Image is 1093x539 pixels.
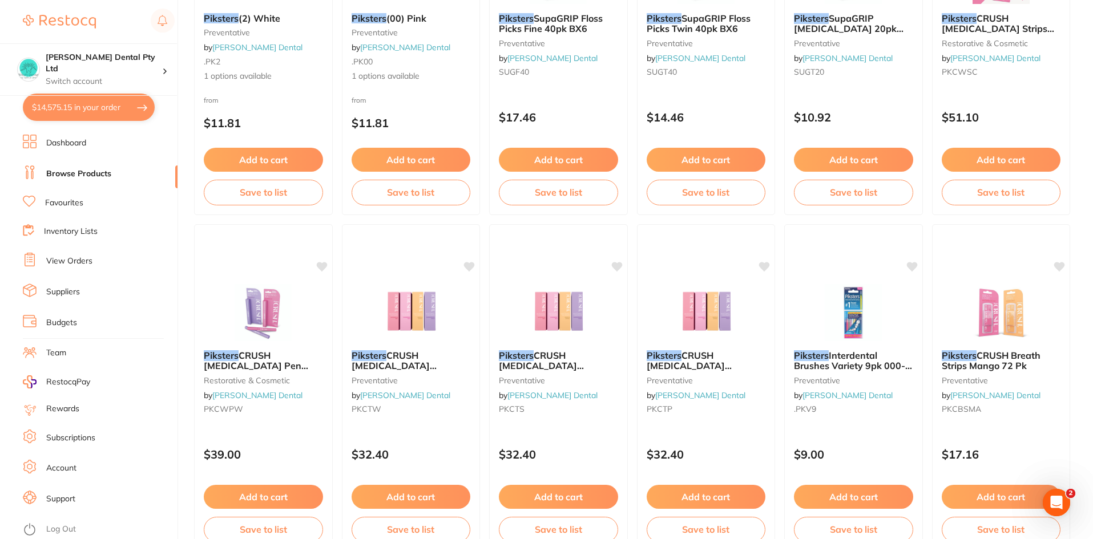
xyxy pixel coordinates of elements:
[942,448,1061,461] p: $17.16
[46,493,75,505] a: Support
[942,148,1061,172] button: Add to cart
[204,350,323,371] b: Piksters CRUSH Whitening Pen Watermelon
[352,350,386,361] em: Piksters
[942,390,1040,400] span: by
[46,524,76,535] a: Log Out
[942,376,1061,385] small: preventative
[499,350,618,371] b: Piksters CRUSH Whitening Toothpaste Strawberry 96g BX8
[499,448,618,461] p: $32.40
[802,390,893,400] a: [PERSON_NAME] Dental
[204,448,323,461] p: $39.00
[942,350,1040,371] span: CRUSH Breath Strips Mango 72 Pk
[647,404,672,414] span: PKCTP
[794,350,829,361] em: Piksters
[352,148,471,172] button: Add to cart
[669,284,743,341] img: Piksters CRUSH Whitening Toothpaste Passionfruit 96g BX8
[499,180,618,205] button: Save to list
[647,350,766,371] b: Piksters CRUSH Whitening Toothpaste Passionfruit 96g BX8
[794,53,893,63] span: by
[647,485,766,509] button: Add to cart
[655,390,745,400] a: [PERSON_NAME] Dental
[204,350,239,361] em: Piksters
[204,28,323,37] small: preventative
[204,56,220,67] span: .PK2
[352,28,471,37] small: preventative
[204,376,323,385] small: restorative & cosmetic
[647,448,766,461] p: $32.40
[942,13,977,24] em: Piksters
[352,350,457,392] span: CRUSH [MEDICAL_DATA] Toothpaste Watermelon 96g BX8
[499,485,618,509] button: Add to cart
[204,42,303,52] span: by
[647,39,766,48] small: preventative
[507,53,598,63] a: [PERSON_NAME] Dental
[499,13,534,24] em: Piksters
[647,13,766,34] b: Piksters SupaGRIP Floss Picks Twin 40pk BX6
[647,13,681,24] em: Piksters
[204,390,303,400] span: by
[1066,489,1075,498] span: 2
[212,42,303,52] a: [PERSON_NAME] Dental
[204,350,308,382] span: CRUSH [MEDICAL_DATA] Pen Watermelon
[794,376,913,385] small: preventative
[647,13,751,34] span: SupaGRIP Floss Picks Twin 40pk BX6
[794,67,824,77] span: SUGT20
[46,347,66,359] a: Team
[44,226,98,237] a: Inventory Lists
[794,180,913,205] button: Save to list
[352,180,471,205] button: Save to list
[507,390,598,400] a: [PERSON_NAME] Dental
[499,376,618,385] small: preventative
[802,53,893,63] a: [PERSON_NAME] Dental
[352,376,471,385] small: preventative
[942,404,981,414] span: PKCBSMA
[942,67,978,77] span: PKCWSC
[816,284,890,341] img: Piksters Interdental Brushes Variety 9pk 000-6 BX9
[942,13,1054,45] span: CRUSH [MEDICAL_DATA] Strips Coconut
[499,390,598,400] span: by
[204,71,323,82] span: 1 options available
[794,390,893,400] span: by
[794,13,913,34] b: Piksters SupaGRIP Tongue Cleaner 20pk BX6
[46,432,95,444] a: Subscriptions
[46,137,86,149] a: Dashboard
[18,58,39,80] img: Biltoft Dental Pty Ltd
[794,148,913,172] button: Add to cart
[950,53,1040,63] a: [PERSON_NAME] Dental
[794,39,913,48] small: preventative
[647,111,766,124] p: $14.46
[942,13,1061,34] b: Piksters CRUSH Whitening Strips Coconut
[794,111,913,124] p: $10.92
[46,52,162,74] h4: Biltoft Dental Pty Ltd
[23,94,155,121] button: $14,575.15 in your order
[352,390,450,400] span: by
[204,180,323,205] button: Save to list
[204,404,243,414] span: PKCWPW
[647,350,681,361] em: Piksters
[942,39,1061,48] small: restorative & cosmetic
[374,284,448,341] img: Piksters CRUSH Whitening Toothpaste Watermelon 96g BX8
[794,13,829,24] em: Piksters
[647,148,766,172] button: Add to cart
[352,13,471,23] b: Piksters (00) Pink
[212,390,303,400] a: [PERSON_NAME] Dental
[352,404,381,414] span: PKCTW
[204,116,323,129] p: $11.81
[499,148,618,172] button: Add to cart
[647,67,677,77] span: SUGT40
[352,116,471,129] p: $11.81
[521,284,595,341] img: Piksters CRUSH Whitening Toothpaste Strawberry 96g BX8
[499,13,618,34] b: Piksters SupaGRIP Floss Picks Fine 40pk BX6
[352,96,366,104] span: from
[499,350,534,361] em: Piksters
[647,390,745,400] span: by
[352,42,450,52] span: by
[204,96,219,104] span: from
[239,13,280,24] span: (2) White
[46,463,76,474] a: Account
[499,67,529,77] span: SUGF40
[964,284,1038,341] img: Piksters CRUSH Breath Strips Mango 72 Pk
[499,350,599,392] span: CRUSH [MEDICAL_DATA] Toothpaste Strawberry 96g BX8
[23,15,96,29] img: Restocq Logo
[46,256,92,267] a: View Orders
